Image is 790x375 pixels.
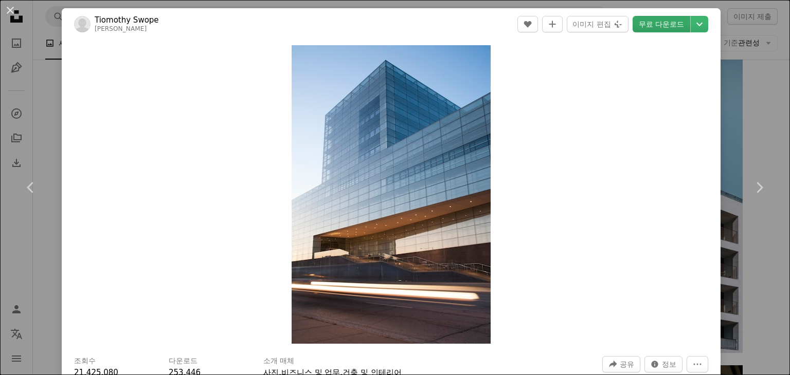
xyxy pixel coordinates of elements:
[620,357,634,372] span: 공유
[292,45,491,344] button: 이 이미지 확대
[169,356,197,366] h3: 다운로드
[542,16,563,32] button: 컬렉션에 추가
[95,15,159,25] a: Tiomothy Swope
[74,356,96,366] h3: 조회수
[662,357,676,372] span: 정보
[633,16,690,32] a: 무료 다운로드
[95,25,147,32] a: [PERSON_NAME]
[691,16,708,32] button: 다운로드 크기 선택
[644,356,683,372] button: 이 이미지 관련 통계
[567,16,628,32] button: 이미지 편집
[687,356,708,372] button: 더 많은 작업
[292,45,491,344] img: 파란 건물
[728,138,790,237] a: 다음
[263,356,294,366] h3: 소개 매체
[74,16,91,32] img: Tiomothy Swope의 프로필로 이동
[517,16,538,32] button: 좋아요
[602,356,640,372] button: 이 이미지 공유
